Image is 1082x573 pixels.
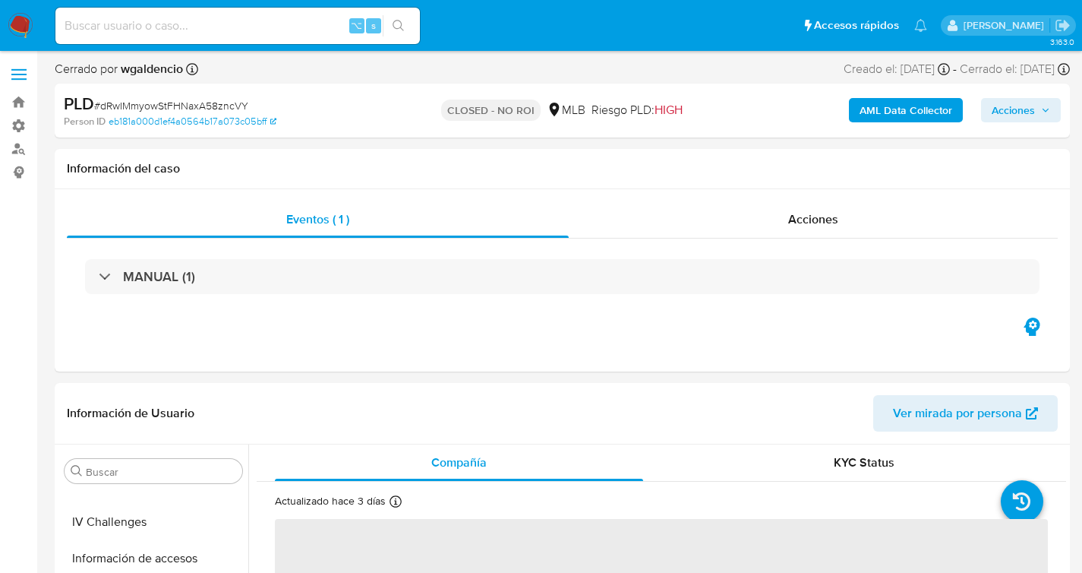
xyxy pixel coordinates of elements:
div: MANUAL (1) [85,259,1039,294]
h1: Información del caso [67,161,1058,176]
span: Acciones [788,211,838,228]
a: Notificaciones [914,19,927,32]
span: # dRwIMmyowStFHNaxA58zncVY [94,98,248,113]
button: search-icon [383,15,414,36]
button: IV Challenges [58,504,248,540]
span: Compañía [431,454,487,471]
input: Buscar [86,465,236,479]
button: AML Data Collector [849,98,963,122]
p: Actualizado hace 3 días [275,494,386,508]
b: AML Data Collector [860,98,952,122]
b: wgaldencio [118,60,183,78]
span: Ver mirada por persona [893,395,1022,432]
div: Cerrado el: [DATE] [960,61,1070,78]
p: mauricio.castaneda@mercadolibre.com [964,18,1049,33]
span: Eventos ( 1 ) [286,211,349,228]
div: Creado el: [DATE] [844,61,950,78]
button: Buscar [71,465,83,477]
button: Ver mirada por persona [873,395,1058,432]
span: ⌥ [351,18,362,33]
a: Salir [1055,17,1071,33]
span: HIGH [655,101,683,119]
input: Buscar usuario o caso... [55,16,420,36]
h3: MANUAL (1) [123,268,195,285]
span: Cerrado por [55,61,183,78]
span: Acciones [992,98,1035,122]
span: Riesgo PLD: [591,102,683,119]
h1: Información de Usuario [67,406,194,421]
span: KYC Status [834,454,894,471]
a: eb181a000d1ef4a0564b17a073c05bff [109,115,276,128]
span: - [953,61,957,78]
p: CLOSED - NO ROI [441,100,541,121]
div: MLB [547,102,585,119]
span: Accesos rápidos [814,17,899,33]
b: PLD [64,91,94,116]
b: Person ID [64,115,106,128]
span: s [371,18,376,33]
button: Acciones [981,98,1061,122]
